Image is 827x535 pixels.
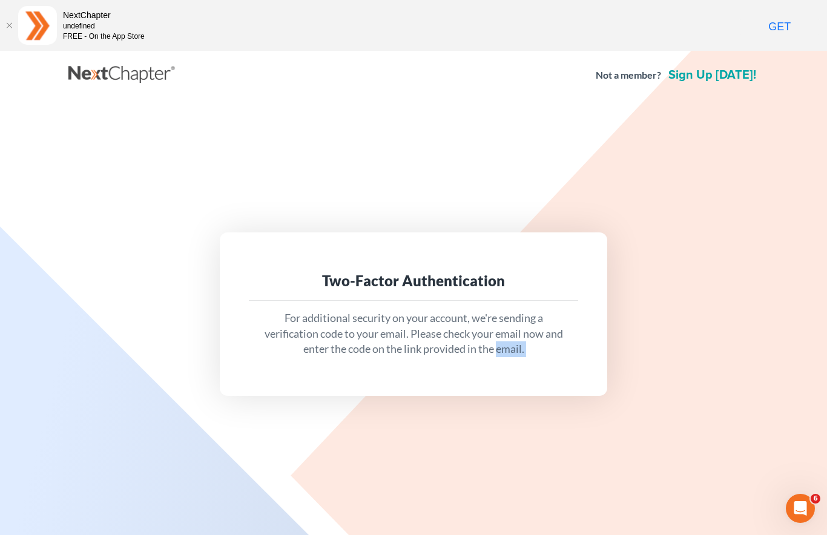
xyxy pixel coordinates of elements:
[596,68,661,82] strong: Not a member?
[738,19,821,35] a: GET
[63,21,145,31] div: undefined
[259,310,568,357] p: For additional security on your account, we're sending a verification code to your email. Please ...
[786,494,815,523] iframe: Intercom live chat
[811,494,820,504] span: 6
[768,21,791,33] span: GET
[63,31,145,42] div: FREE - On the App Store
[63,9,145,21] div: NextChapter
[259,271,568,290] div: Two-Factor Authentication
[666,69,759,81] a: Sign up [DATE]!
